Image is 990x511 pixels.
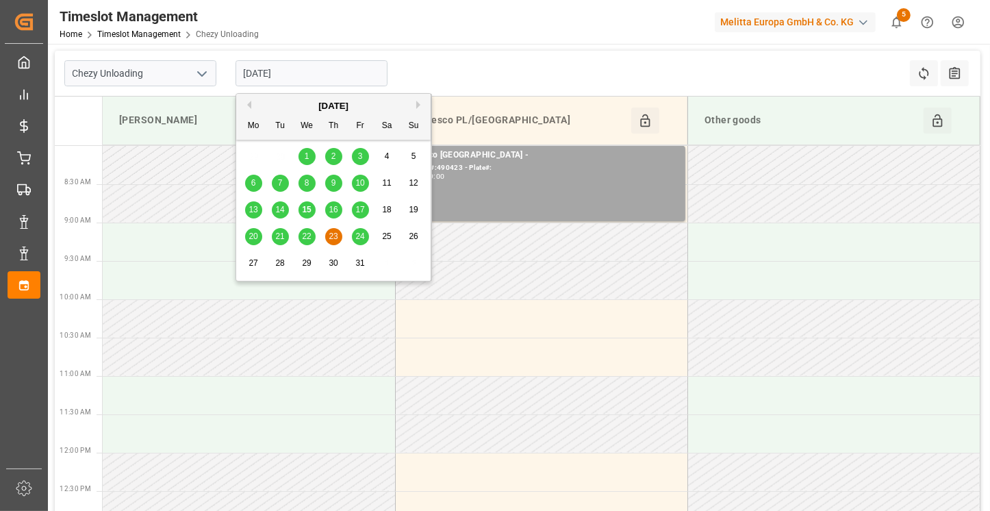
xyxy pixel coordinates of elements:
[245,255,262,272] div: Choose Monday, October 27th, 2025
[409,205,418,214] span: 19
[302,232,311,241] span: 22
[352,118,369,135] div: Fr
[329,205,338,214] span: 16
[352,201,369,219] div: Choose Friday, October 17th, 2025
[379,175,396,192] div: Choose Saturday, October 11th, 2025
[352,228,369,245] div: Choose Friday, October 24th, 2025
[249,232,257,241] span: 20
[409,178,418,188] span: 12
[407,108,631,134] div: Cofresco PL/[GEOGRAPHIC_DATA]
[302,258,311,268] span: 29
[251,178,256,188] span: 6
[64,255,91,262] span: 9:30 AM
[305,178,309,188] span: 8
[325,175,342,192] div: Choose Thursday, October 9th, 2025
[699,108,924,134] div: Other goods
[272,255,289,272] div: Choose Tuesday, October 28th, 2025
[272,228,289,245] div: Choose Tuesday, October 21st, 2025
[275,205,284,214] span: 14
[60,29,82,39] a: Home
[60,6,259,27] div: Timeslot Management
[379,118,396,135] div: Sa
[897,8,911,22] span: 5
[249,205,257,214] span: 13
[245,118,262,135] div: Mo
[382,178,391,188] span: 11
[325,201,342,219] div: Choose Thursday, October 16th, 2025
[352,148,369,165] div: Choose Friday, October 3rd, 2025
[60,370,91,377] span: 11:00 AM
[715,9,881,35] button: Melitta Europa GmbH & Co. KG
[64,60,216,86] input: Type to search/select
[305,151,309,161] span: 1
[405,118,422,135] div: Su
[325,228,342,245] div: Choose Thursday, October 23rd, 2025
[191,63,212,84] button: open menu
[64,216,91,224] span: 9:00 AM
[403,162,680,174] div: Delivery#:490423 - Plate#:
[325,118,342,135] div: Th
[236,99,431,113] div: [DATE]
[245,228,262,245] div: Choose Monday, October 20th, 2025
[243,101,251,109] button: Previous Month
[382,205,391,214] span: 18
[275,232,284,241] span: 21
[411,151,416,161] span: 5
[715,12,876,32] div: Melitta Europa GmbH & Co. KG
[403,149,680,162] div: Cofresco [GEOGRAPHIC_DATA] -
[329,258,338,268] span: 30
[325,148,342,165] div: Choose Thursday, October 2nd, 2025
[405,228,422,245] div: Choose Sunday, October 26th, 2025
[355,205,364,214] span: 17
[299,201,316,219] div: Choose Wednesday, October 15th, 2025
[331,151,336,161] span: 2
[385,151,390,161] span: 4
[299,118,316,135] div: We
[114,108,339,134] div: [PERSON_NAME]
[355,178,364,188] span: 10
[352,255,369,272] div: Choose Friday, October 31st, 2025
[329,232,338,241] span: 23
[382,232,391,241] span: 25
[355,258,364,268] span: 31
[272,118,289,135] div: Tu
[379,148,396,165] div: Choose Saturday, October 4th, 2025
[299,228,316,245] div: Choose Wednesday, October 22nd, 2025
[405,201,422,219] div: Choose Sunday, October 19th, 2025
[245,201,262,219] div: Choose Monday, October 13th, 2025
[379,201,396,219] div: Choose Saturday, October 18th, 2025
[236,60,388,86] input: DD-MM-YYYY
[272,175,289,192] div: Choose Tuesday, October 7th, 2025
[60,293,91,301] span: 10:00 AM
[299,175,316,192] div: Choose Wednesday, October 8th, 2025
[352,175,369,192] div: Choose Friday, October 10th, 2025
[302,205,311,214] span: 15
[405,175,422,192] div: Choose Sunday, October 12th, 2025
[912,7,943,38] button: Help Center
[60,447,91,454] span: 12:00 PM
[299,255,316,272] div: Choose Wednesday, October 29th, 2025
[275,258,284,268] span: 28
[416,101,424,109] button: Next Month
[325,255,342,272] div: Choose Thursday, October 30th, 2025
[60,485,91,493] span: 12:30 PM
[245,175,262,192] div: Choose Monday, October 6th, 2025
[60,408,91,416] span: 11:30 AM
[60,332,91,339] span: 10:30 AM
[240,143,427,277] div: month 2025-10
[355,232,364,241] span: 24
[409,232,418,241] span: 26
[358,151,363,161] span: 3
[881,7,912,38] button: show 5 new notifications
[64,178,91,186] span: 8:30 AM
[331,178,336,188] span: 9
[272,201,289,219] div: Choose Tuesday, October 14th, 2025
[379,228,396,245] div: Choose Saturday, October 25th, 2025
[278,178,283,188] span: 7
[299,148,316,165] div: Choose Wednesday, October 1st, 2025
[405,148,422,165] div: Choose Sunday, October 5th, 2025
[97,29,181,39] a: Timeslot Management
[249,258,257,268] span: 27
[425,173,445,179] div: 09:00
